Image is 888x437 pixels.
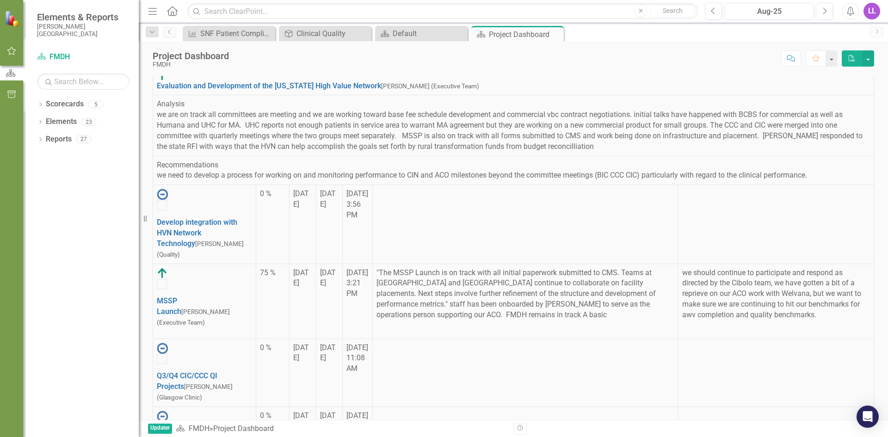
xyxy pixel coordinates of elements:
td: Double-Click to Edit Right Click for Context Menu [153,339,256,406]
div: Project Dashboard [489,29,561,40]
img: No Information [157,343,168,354]
span: [DATE] [320,411,336,431]
a: Reports [46,134,72,145]
a: Q3/Q4 CIC/CCC QI Projects [157,371,217,391]
div: SNF Patient Complications [200,28,273,39]
td: Double-Click to Edit [256,339,289,406]
td: Double-Click to Edit Right Click for Context Menu [153,264,256,339]
div: Analysis [157,99,870,110]
span: [DATE] [293,343,309,363]
div: FMDH [153,61,229,68]
button: LL [863,3,880,19]
a: Default [377,28,465,39]
a: Develop integration with HVN Network Technology [157,218,237,248]
span: Elements & Reports [37,12,129,23]
span: Search [663,7,683,14]
a: MSSP Launch [157,296,181,316]
td: Double-Click to Edit [678,264,874,339]
img: ClearPoint Strategy [5,11,21,27]
a: FMDH [37,52,129,62]
td: Double-Click to Edit [153,95,874,156]
span: [DATE] [293,189,309,209]
div: Open Intercom Messenger [857,406,879,428]
span: [DATE] [320,268,336,288]
a: Evaluation and Development of the [US_STATE] High Value Network [157,81,381,90]
td: Double-Click to Edit [678,185,874,264]
div: 0 % [260,189,285,199]
div: Recommendations [157,160,870,171]
td: Double-Click to Edit [372,264,678,339]
td: Double-Click to Edit [678,339,874,406]
div: » [176,424,506,434]
a: Clinical Quality [281,28,369,39]
div: Project Dashboard [213,424,274,433]
div: [DATE] 11:08 AM [346,343,369,375]
small: [PERSON_NAME] (Glasgow Clinic) [157,383,233,401]
a: SNF Patient Complications [185,28,273,39]
img: Above Target [157,268,168,279]
div: Aug-25 [728,6,810,17]
small: [PERSON_NAME] (Executive Team) [381,82,479,90]
td: Double-Click to Edit [372,339,678,406]
input: Search ClearPoint... [187,3,698,19]
td: Double-Click to Edit Right Click for Context Menu [153,185,256,264]
img: No Information [157,411,168,422]
small: [PERSON_NAME] (Quality) [157,240,244,258]
div: 5 [88,100,103,108]
div: 0 % [260,411,285,421]
span: [DATE] [320,189,336,209]
span: Updater [148,424,172,434]
td: Double-Click to Edit [153,156,874,185]
span: [DATE] [320,343,336,363]
div: Clinical Quality [296,28,369,39]
small: [PERSON_NAME][GEOGRAPHIC_DATA] [37,23,129,38]
td: Double-Click to Edit [372,185,678,264]
p: we should continue to participate and respond as directed by the Cibolo team, we have gotten a bi... [682,268,870,320]
div: [DATE] 3:56 PM [346,189,369,221]
a: Elements [46,117,77,127]
small: [PERSON_NAME] (Executive Team) [157,308,230,326]
td: Double-Click to Edit [256,185,289,264]
div: 23 [81,118,96,126]
td: Double-Click to Edit [256,264,289,339]
div: Default [393,28,465,39]
input: Search Below... [37,74,129,90]
span: [DATE] [293,268,309,288]
button: Search [649,5,696,18]
div: 75 % [260,268,285,278]
div: [DATE] 3:21 PM [346,268,369,300]
p: "The MSSP Launch is on track with all initial paperwork submitted to CMS. Teams at [GEOGRAPHIC_DA... [376,268,674,322]
p: we are on track all committees are meeting and we are working toward base fee schedule developmen... [157,110,870,152]
a: Scorecards [46,99,84,110]
button: Aug-25 [725,3,814,19]
img: No Information [157,189,168,200]
a: FMDH [189,424,210,433]
div: 0 % [260,343,285,353]
div: Project Dashboard [153,51,229,61]
div: 27 [76,135,91,143]
p: we need to develop a process for working on and monitoring performance to CIN and ACO milestones ... [157,170,870,181]
span: [DATE] [293,411,309,431]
